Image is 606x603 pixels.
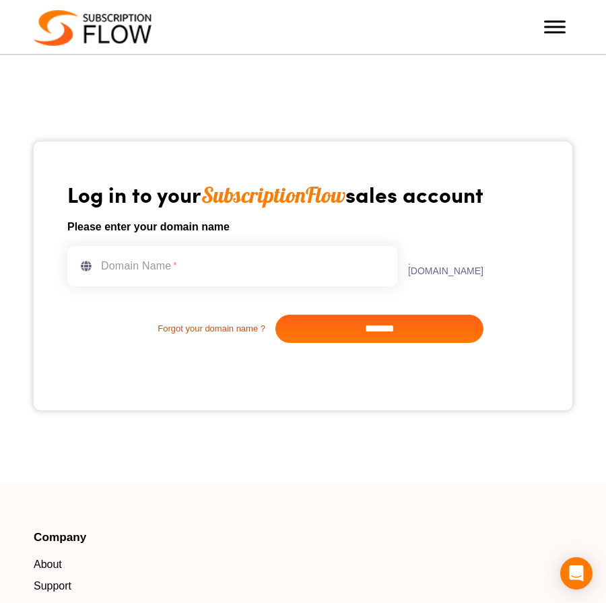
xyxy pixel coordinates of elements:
[560,557,593,590] div: Open Intercom Messenger
[67,181,483,208] h1: Log in to your sales account
[34,578,71,594] span: Support
[34,557,379,573] a: About
[544,20,566,33] button: Toggle Menu
[201,181,345,208] span: SubscriptionFlow
[67,219,483,235] h6: Please enter your domain name
[34,10,151,46] img: Subscriptionflow
[34,578,379,594] a: Support
[67,322,275,336] a: Forgot your domain name ?
[34,557,62,573] span: About
[34,532,379,543] h4: Company
[397,257,483,276] label: .[DOMAIN_NAME]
